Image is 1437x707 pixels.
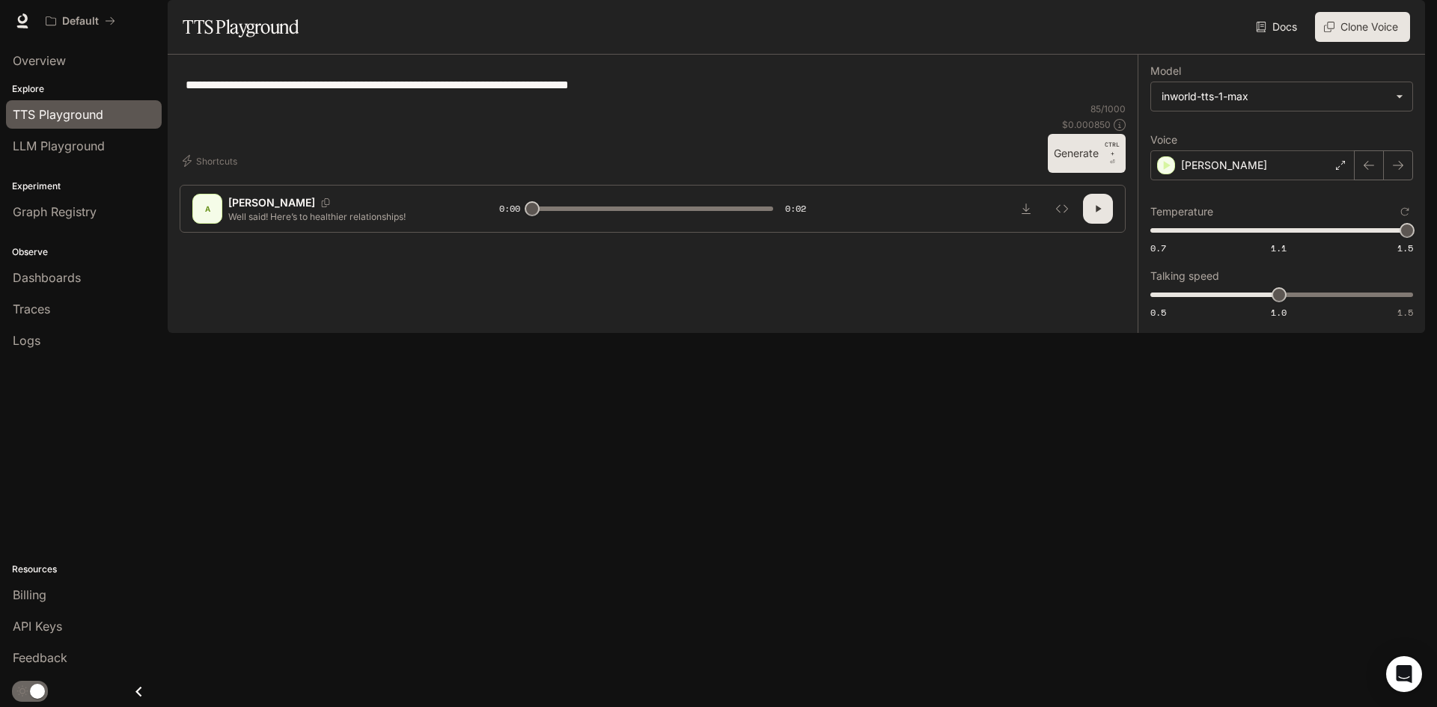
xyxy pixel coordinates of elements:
span: 1.0 [1271,306,1287,319]
h1: TTS Playground [183,12,299,42]
p: [PERSON_NAME] [1181,158,1267,173]
p: ⏎ [1105,140,1120,167]
p: Voice [1150,135,1177,145]
div: Open Intercom Messenger [1386,656,1422,692]
span: 0:00 [499,201,520,216]
button: Shortcuts [180,149,243,173]
span: 1.5 [1397,306,1413,319]
button: All workspaces [39,6,122,36]
button: Reset to default [1397,203,1413,220]
p: Default [62,15,99,28]
p: Model [1150,66,1181,76]
p: CTRL + [1105,140,1120,158]
p: [PERSON_NAME] [228,195,315,210]
p: 85 / 1000 [1090,102,1126,115]
div: inworld-tts-1-max [1151,82,1412,111]
p: $ 0.000850 [1062,118,1111,131]
span: 0.7 [1150,242,1166,254]
button: Clone Voice [1315,12,1410,42]
div: inworld-tts-1-max [1162,89,1388,104]
button: Copy Voice ID [315,198,336,207]
span: 0.5 [1150,306,1166,319]
p: Well said! Here’s to healthier relationships! [228,210,463,223]
button: GenerateCTRL +⏎ [1048,134,1126,173]
a: Docs [1253,12,1303,42]
div: A [195,197,219,221]
span: 1.1 [1271,242,1287,254]
p: Talking speed [1150,271,1219,281]
button: Inspect [1047,194,1077,224]
span: 1.5 [1397,242,1413,254]
p: Temperature [1150,206,1213,217]
button: Download audio [1011,194,1041,224]
span: 0:02 [785,201,806,216]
